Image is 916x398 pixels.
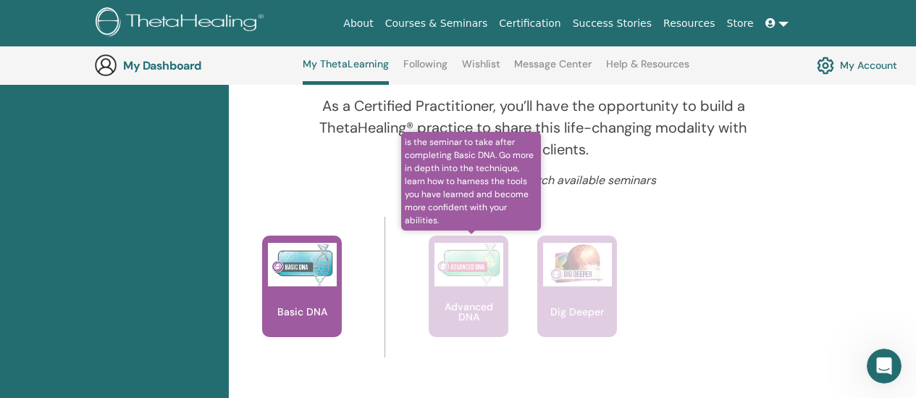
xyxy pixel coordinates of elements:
a: Dig Deeper Dig Deeper [537,236,617,366]
h3: My Dashboard [123,59,268,72]
a: Message Center [514,58,592,81]
p: Advanced DNA [429,302,508,322]
a: Success Stories [567,10,657,37]
p: Click on a course to search available seminars [303,172,764,189]
a: About [337,10,379,37]
img: cog.svg [817,53,834,78]
p: Dig Deeper [545,307,610,317]
img: generic-user-icon.jpg [94,54,117,77]
img: logo.png [96,7,269,40]
a: Wishlist [462,58,500,81]
a: is the seminar to take after completing Basic DNA. Go more in depth into the technique, learn how... [429,236,508,366]
a: Certification [493,10,566,37]
a: Store [721,10,760,37]
p: Basic DNA [272,307,333,317]
img: Advanced DNA [434,243,503,286]
a: Basic DNA Basic DNA [262,236,342,366]
iframe: Intercom live chat [867,349,902,384]
a: My ThetaLearning [303,58,389,85]
a: Following [403,58,448,81]
h2: Practitioner [458,57,609,90]
span: is the seminar to take after completing Basic DNA. Go more in depth into the technique, learn how... [401,132,541,231]
p: As a Certified Practitioner, you’ll have the opportunity to build a ThetaHealing® practice to sha... [303,95,764,160]
a: Resources [657,10,721,37]
a: Courses & Seminars [379,10,494,37]
img: Basic DNA [268,243,337,286]
a: My Account [817,53,897,78]
img: Dig Deeper [543,243,612,286]
a: Help & Resources [606,58,689,81]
